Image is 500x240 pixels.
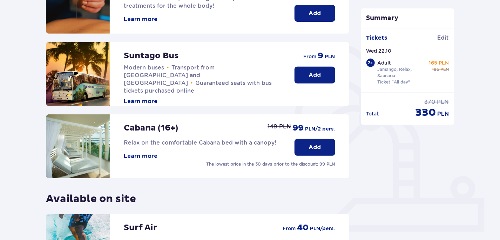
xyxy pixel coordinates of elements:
p: Tickets [366,34,387,42]
span: • [167,64,169,71]
p: Add [309,9,321,17]
p: Wed 22.10 [366,47,392,54]
img: attraction [46,42,110,106]
p: Adult [378,59,391,66]
p: Surf Air [124,222,157,233]
span: Relax on the comfortable Cabana bed with a canopy! [124,139,276,146]
button: Learn more [124,152,157,160]
p: Summary [361,14,455,22]
span: 370 [424,98,435,106]
button: Add [295,67,335,84]
p: 165 PLN [429,59,449,66]
span: PLN [325,53,335,60]
span: from [304,53,317,60]
span: 185 [432,66,439,73]
p: The lowest price in the 30 days prior to the discount: 99 PLN [207,161,335,167]
p: Add [309,144,321,151]
p: Add [309,71,321,79]
span: 99 [293,123,304,133]
button: Learn more [124,15,157,23]
span: Modern buses [124,64,164,71]
span: Transport from [GEOGRAPHIC_DATA] and [GEOGRAPHIC_DATA] [124,64,215,86]
p: Available on site [46,187,136,206]
button: Add [295,5,335,22]
p: Total : [366,110,380,117]
span: PLN /pers. [310,225,335,232]
span: Edit [437,34,449,42]
p: Ticket "All day" [378,79,411,85]
img: attraction [46,114,110,178]
span: PLN [440,66,449,73]
span: PLN [437,98,449,106]
span: PLN /2 pers. [305,126,335,133]
span: PLN [437,110,449,118]
p: Cabana (16+) [124,123,178,133]
span: 9 [318,51,324,61]
button: Learn more [124,98,157,105]
span: 330 [415,106,436,119]
p: Suntago Bus [124,51,179,61]
p: Jamango, Relax, Saunaria [378,66,426,79]
p: 149 PLN [268,123,291,131]
div: 2 x [366,59,375,67]
span: Guaranteed seats with bus tickets purchased online [124,80,272,94]
span: from [283,225,296,232]
span: • [191,80,193,87]
span: 40 [297,222,309,233]
button: Add [295,139,335,156]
